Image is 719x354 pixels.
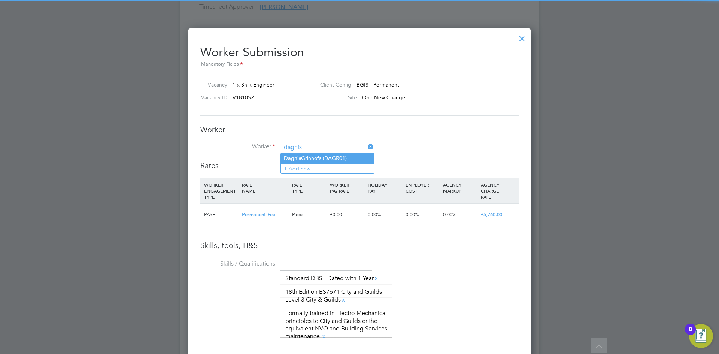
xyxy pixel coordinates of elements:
b: Dagnis [284,155,301,161]
div: £0.00 [328,204,366,226]
input: Search for... [281,142,374,153]
button: Open Resource Center, 8 new notifications [689,324,713,348]
span: Permanent Fee [242,211,275,218]
div: RATE TYPE [290,178,328,197]
div: 8 [689,329,692,339]
li: 18th Edition BS7671 City and Guilds Level 3 City & Guilds [282,287,391,305]
div: AGENCY CHARGE RATE [479,178,517,203]
a: x [321,332,327,341]
label: Site [314,94,357,101]
span: One New Change [362,94,405,101]
div: Piece [290,204,328,226]
div: Mandatory Fields [200,60,519,69]
div: AGENCY MARKUP [441,178,479,197]
div: PAYE [202,204,240,226]
h3: Rates [200,161,519,170]
a: x [341,295,346,305]
li: Grinhofs (DAGR01) [281,153,374,163]
label: Client Config [314,81,351,88]
div: WORKER ENGAGEMENT TYPE [202,178,240,203]
div: EMPLOYER COST [404,178,442,197]
h3: Skills, tools, H&S [200,240,519,250]
label: Skills / Qualifications [200,260,275,268]
span: 0.00% [406,211,419,218]
li: + Add new [281,163,374,173]
label: Vacancy [197,81,227,88]
label: Vacancy ID [197,94,227,101]
span: V181052 [233,94,254,101]
span: £5,760.00 [481,211,502,218]
span: BGIS - Permanent [357,81,399,88]
h2: Worker Submission [200,39,519,69]
span: 0.00% [368,211,381,218]
a: x [374,273,379,283]
div: HOLIDAY PAY [366,178,404,197]
li: Formally trained in Electro-Mechanical principles to City and Guilds or the equivalent NVQ and Bu... [282,308,391,342]
div: RATE NAME [240,178,290,197]
div: WORKER PAY RATE [328,178,366,197]
li: Standard DBS - Dated with 1 Year [282,273,382,284]
span: 1 x Shift Engineer [233,81,274,88]
span: 0.00% [443,211,456,218]
label: Worker [200,143,275,151]
h3: Worker [200,125,519,134]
